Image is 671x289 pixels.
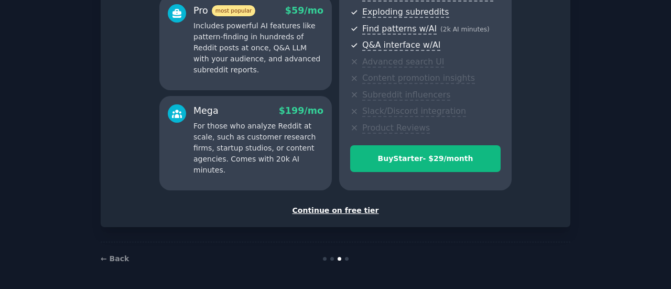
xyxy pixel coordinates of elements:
span: $ 199 /mo [279,105,323,116]
span: Advanced search UI [362,57,444,68]
span: Content promotion insights [362,73,475,84]
span: ( 2k AI minutes ) [440,26,490,33]
p: Includes powerful AI features like pattern-finding in hundreds of Reddit posts at once, Q&A LLM w... [193,20,323,76]
div: Mega [193,104,219,117]
div: Pro [193,4,255,17]
a: ← Back [101,254,129,263]
span: Find patterns w/AI [362,24,437,35]
div: Buy Starter - $ 29 /month [351,153,500,164]
span: Exploding subreddits [362,7,449,18]
span: Q&A interface w/AI [362,40,440,51]
span: Product Reviews [362,123,430,134]
p: For those who analyze Reddit at scale, such as customer research firms, startup studios, or conte... [193,121,323,176]
span: $ 59 /mo [285,5,323,16]
span: Subreddit influencers [362,90,450,101]
span: Slack/Discord integration [362,106,466,117]
div: Continue on free tier [112,205,559,216]
span: most popular [212,5,256,16]
button: BuyStarter- $29/month [350,145,501,172]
